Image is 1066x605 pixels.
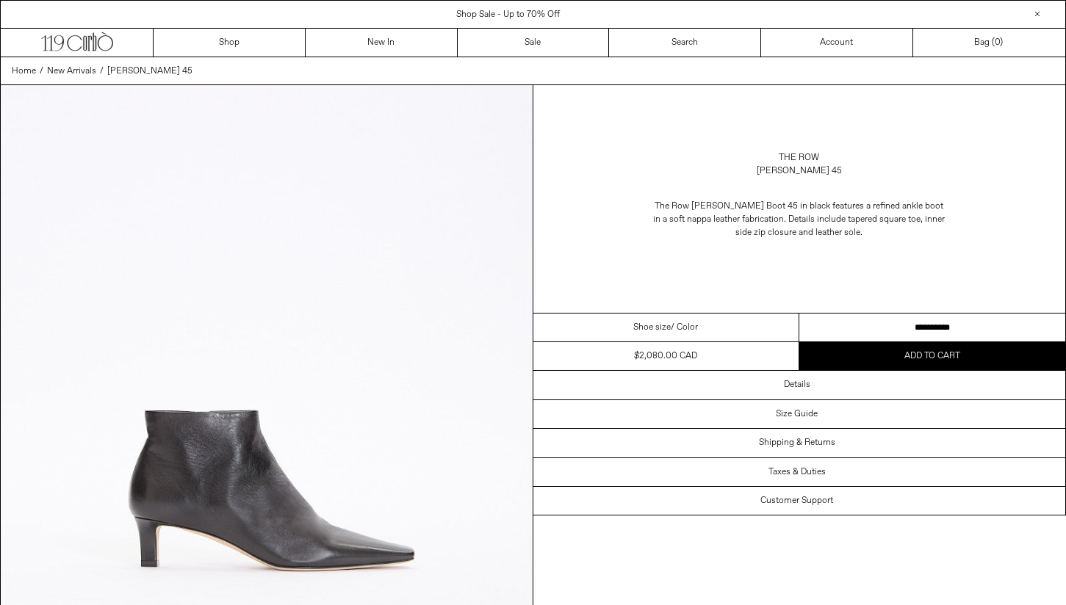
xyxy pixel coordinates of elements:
[757,164,842,178] div: [PERSON_NAME] 45
[779,151,819,164] a: The Row
[107,65,192,78] a: [PERSON_NAME] 45
[776,409,818,419] h3: Size Guide
[47,65,96,77] span: New Arrivals
[904,350,960,362] span: Add to cart
[100,65,104,78] span: /
[107,65,192,77] span: [PERSON_NAME] 45
[761,29,913,57] a: Account
[458,29,610,57] a: Sale
[760,496,833,506] h3: Customer Support
[784,380,810,390] h3: Details
[154,29,306,57] a: Shop
[799,342,1065,370] button: Add to cart
[671,321,698,334] span: / Color
[12,65,36,78] a: Home
[609,29,761,57] a: Search
[306,29,458,57] a: New In
[47,65,96,78] a: New Arrivals
[995,36,1003,49] span: )
[759,438,835,448] h3: Shipping & Returns
[40,65,43,78] span: /
[456,9,560,21] a: Shop Sale - Up to 70% Off
[652,192,946,247] p: The Row [PERSON_NAME] Boot 45 in black features a refined ankle boot in a soft nappa leather fabr...
[995,37,1000,48] span: 0
[913,29,1065,57] a: Bag ()
[768,467,826,477] h3: Taxes & Duties
[12,65,36,77] span: Home
[634,349,697,363] div: $2,080.00 CAD
[633,321,671,334] span: Shoe size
